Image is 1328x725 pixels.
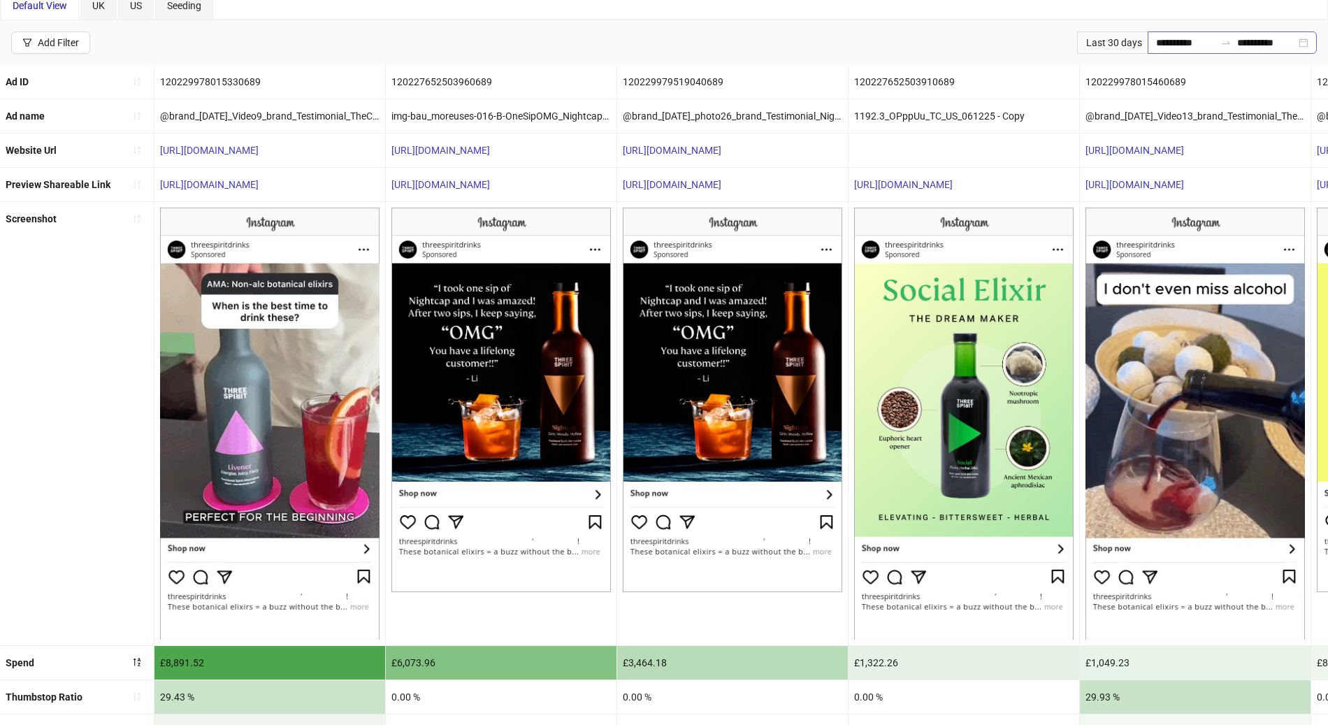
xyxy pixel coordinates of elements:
span: swap-right [1220,37,1232,48]
div: @brand_[DATE]_photo26_brand_Testimonial_Nightcap_ThreeSpirit_ [617,99,848,133]
span: sort-ascending [132,691,142,701]
div: 120229978015460689 [1080,65,1311,99]
div: 1192.3_OPppUu_TC_US_061225 - Copy [849,99,1079,133]
img: Screenshot 120227652503910689 [854,208,1074,639]
div: 0.00 % [386,680,616,714]
div: £8,891.52 [154,646,385,680]
img: Screenshot 120229978015460689 [1085,208,1305,639]
div: 29.43 % [154,680,385,714]
div: @brand_[DATE]_Video13_brand_Testimonial_TheCollection_ThreeSpirit__iter0 [1080,99,1311,133]
span: sort-descending [132,657,142,667]
div: 0.00 % [849,680,1079,714]
b: Website Url [6,145,57,156]
a: [URL][DOMAIN_NAME] [391,179,490,190]
a: [URL][DOMAIN_NAME] [1085,179,1184,190]
a: [URL][DOMAIN_NAME] [160,145,259,156]
b: Thumbstop Ratio [6,691,82,703]
span: to [1220,37,1232,48]
div: 120229979519040689 [617,65,848,99]
b: Ad name [6,110,45,122]
div: Last 30 days [1077,31,1148,54]
div: £1,322.26 [849,646,1079,680]
a: [URL][DOMAIN_NAME] [623,179,721,190]
img: Screenshot 120229979519040689 [623,208,842,592]
a: [URL][DOMAIN_NAME] [160,179,259,190]
div: 120227652503910689 [849,65,1079,99]
div: £3,464.18 [617,646,848,680]
a: [URL][DOMAIN_NAME] [623,145,721,156]
a: [URL][DOMAIN_NAME] [854,179,953,190]
div: Add Filter [38,37,79,48]
span: sort-ascending [132,180,142,189]
span: filter [22,38,32,48]
button: Add Filter [11,31,90,54]
b: Screenshot [6,213,57,224]
a: [URL][DOMAIN_NAME] [391,145,490,156]
b: Spend [6,657,34,668]
div: img-bau_moreuses-016-B-OneSipOMG_NightcapDark_customerreview_lifestyle_Nightcap_1_lp11_dt_061825 ... [386,99,616,133]
span: sort-ascending [132,145,142,155]
div: 0.00 % [617,680,848,714]
span: sort-ascending [132,111,142,121]
div: @brand_[DATE]_Video9_brand_Testimonial_TheCollection_ThreeSpirit__iter0 [154,99,385,133]
a: [URL][DOMAIN_NAME] [1085,145,1184,156]
b: Ad ID [6,76,29,87]
div: 120227652503960689 [386,65,616,99]
div: £1,049.23 [1080,646,1311,680]
div: 120229978015330689 [154,65,385,99]
img: Screenshot 120229978015330689 [160,208,380,639]
span: sort-ascending [132,77,142,87]
div: £6,073.96 [386,646,616,680]
b: Preview Shareable Link [6,179,110,190]
div: 29.93 % [1080,680,1311,714]
span: sort-ascending [132,214,142,224]
img: Screenshot 120227652503960689 [391,208,611,592]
